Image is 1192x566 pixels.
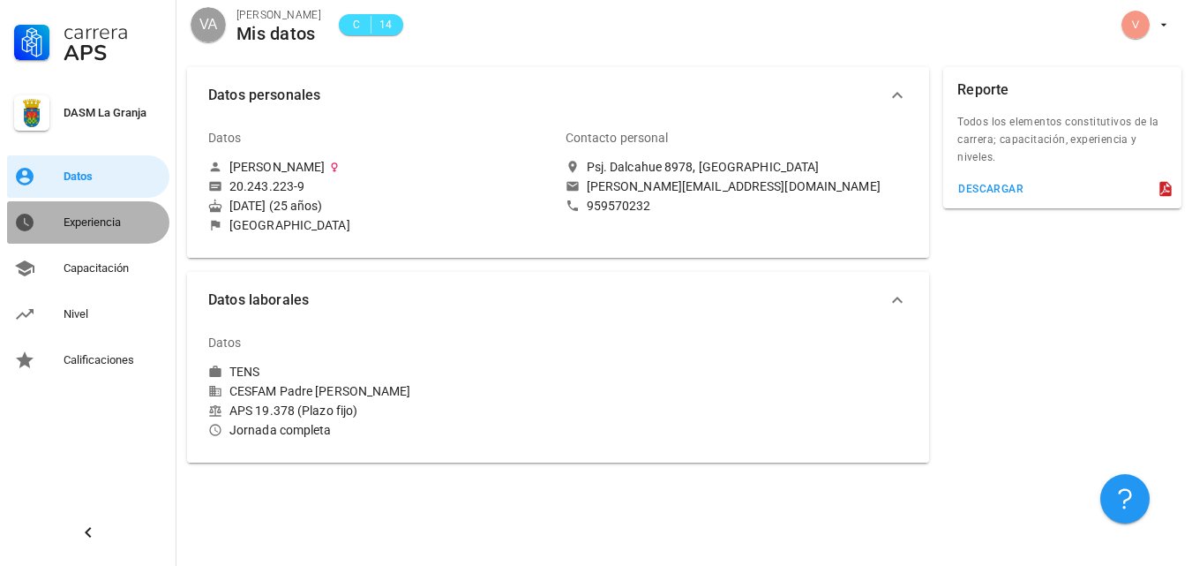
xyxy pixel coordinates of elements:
span: 14 [379,16,393,34]
a: Capacitación [7,247,169,290]
div: [PERSON_NAME] [229,159,325,175]
button: Datos personales [187,67,929,124]
div: Datos [64,170,162,184]
div: avatar [191,7,226,42]
div: DASM La Granja [64,106,162,120]
div: Datos [208,321,242,364]
span: C [349,16,364,34]
div: Carrera [64,21,162,42]
div: Nivel [64,307,162,321]
span: Datos laborales [208,288,887,313]
span: VA [199,7,217,42]
div: 959570232 [587,198,651,214]
div: Datos [208,117,242,159]
button: descargar [950,177,1031,201]
div: Reporte [957,67,1008,113]
span: Datos personales [208,83,887,108]
a: 959570232 [566,198,909,214]
div: 20.243.223-9 [229,178,304,194]
div: Todos los elementos constitutivos de la carrera; capacitación, experiencia y niveles. [943,113,1181,177]
a: Nivel [7,293,169,336]
div: TENS [229,364,259,380]
div: Psj. Dalcahue 8978, [GEOGRAPHIC_DATA] [587,159,820,175]
button: Datos laborales [187,272,929,328]
div: APS [64,42,162,64]
a: Experiencia [7,201,169,244]
div: avatar [1121,11,1150,39]
div: CESFAM Padre [PERSON_NAME] [208,383,551,399]
div: [PERSON_NAME] [236,6,321,24]
a: Calificaciones [7,339,169,381]
div: Jornada completa [208,422,551,438]
div: [DATE] (25 años) [208,198,551,214]
div: descargar [957,183,1023,195]
div: Calificaciones [64,353,162,367]
a: Psj. Dalcahue 8978, [GEOGRAPHIC_DATA] [566,159,909,175]
a: Datos [7,155,169,198]
div: Contacto personal [566,117,669,159]
div: Capacitación [64,261,162,275]
div: APS 19.378 (Plazo fijo) [208,403,551,419]
a: [PERSON_NAME][EMAIL_ADDRESS][DOMAIN_NAME] [566,178,909,194]
div: Mis datos [236,24,321,43]
div: Experiencia [64,215,162,230]
div: [GEOGRAPHIC_DATA] [229,217,350,233]
div: [PERSON_NAME][EMAIL_ADDRESS][DOMAIN_NAME] [587,178,881,194]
